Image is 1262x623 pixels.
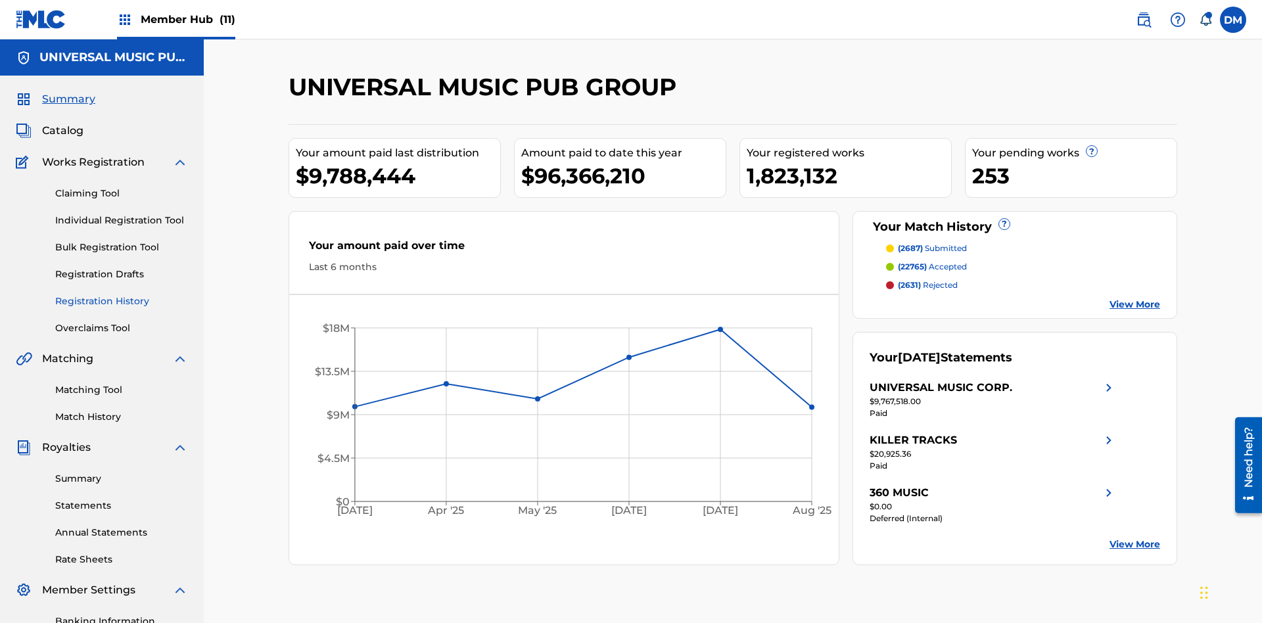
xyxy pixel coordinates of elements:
[16,123,83,139] a: CatalogCatalog
[16,91,95,107] a: SummarySummary
[999,219,1010,229] span: ?
[42,440,91,455] span: Royalties
[898,279,958,291] p: rejected
[898,261,967,273] p: accepted
[309,260,819,274] div: Last 6 months
[870,448,1117,460] div: $20,925.36
[42,91,95,107] span: Summary
[55,472,188,486] a: Summary
[55,410,188,424] a: Match History
[1136,12,1152,28] img: search
[870,396,1117,407] div: $9,767,518.00
[1131,7,1157,33] a: Public Search
[870,380,1012,396] div: UNIVERSAL MUSIC CORP.
[521,145,726,161] div: Amount paid to date this year
[1110,538,1160,551] a: View More
[42,351,93,367] span: Matching
[870,501,1117,513] div: $0.00
[16,123,32,139] img: Catalog
[117,12,133,28] img: Top Rightsholders
[16,10,66,29] img: MLC Logo
[172,582,188,598] img: expand
[336,496,350,508] tspan: $0
[55,499,188,513] a: Statements
[1101,380,1117,396] img: right chevron icon
[16,351,32,367] img: Matching
[315,365,350,378] tspan: $13.5M
[42,582,135,598] span: Member Settings
[1196,560,1262,623] iframe: Chat Widget
[55,267,188,281] a: Registration Drafts
[296,145,500,161] div: Your amount paid last distribution
[323,322,350,335] tspan: $18M
[870,432,957,448] div: KILLER TRACKS
[1110,298,1160,311] a: View More
[172,351,188,367] img: expand
[972,145,1177,161] div: Your pending works
[870,218,1161,236] div: Your Match History
[886,242,1161,254] a: (2687) submitted
[1200,573,1208,612] div: Drag
[16,91,32,107] img: Summary
[42,154,145,170] span: Works Registration
[519,505,557,517] tspan: May '25
[612,505,647,517] tspan: [DATE]
[898,243,923,253] span: (2687)
[870,407,1117,419] div: Paid
[55,526,188,540] a: Annual Statements
[296,161,500,191] div: $9,788,444
[870,432,1117,472] a: KILLER TRACKSright chevron icon$20,925.36Paid
[16,440,32,455] img: Royalties
[55,321,188,335] a: Overclaims Tool
[521,161,726,191] div: $96,366,210
[327,409,350,421] tspan: $9M
[1170,12,1186,28] img: help
[16,582,32,598] img: Member Settings
[42,123,83,139] span: Catalog
[886,279,1161,291] a: (2631) rejected
[337,505,373,517] tspan: [DATE]
[16,50,32,66] img: Accounts
[39,50,188,65] h5: UNIVERSAL MUSIC PUB GROUP
[172,154,188,170] img: expand
[1087,146,1097,156] span: ?
[870,485,1117,524] a: 360 MUSICright chevron icon$0.00Deferred (Internal)
[141,12,235,27] span: Member Hub
[870,349,1012,367] div: Your Statements
[870,460,1117,472] div: Paid
[428,505,465,517] tspan: Apr '25
[870,380,1117,419] a: UNIVERSAL MUSIC CORP.right chevron icon$9,767,518.00Paid
[317,452,350,465] tspan: $4.5M
[1199,13,1212,26] div: Notifications
[747,161,951,191] div: 1,823,132
[703,505,739,517] tspan: [DATE]
[747,145,951,161] div: Your registered works
[55,241,188,254] a: Bulk Registration Tool
[1165,7,1191,33] div: Help
[870,513,1117,524] div: Deferred (Internal)
[55,383,188,397] a: Matching Tool
[289,72,683,102] h2: UNIVERSAL MUSIC PUB GROUP
[309,238,819,260] div: Your amount paid over time
[870,485,929,501] div: 360 MUSIC
[898,350,941,365] span: [DATE]
[1101,485,1117,501] img: right chevron icon
[1225,412,1262,520] iframe: Resource Center
[898,280,921,290] span: (2631)
[792,505,831,517] tspan: Aug '25
[898,262,927,271] span: (22765)
[55,294,188,308] a: Registration History
[55,187,188,200] a: Claiming Tool
[16,154,33,170] img: Works Registration
[220,13,235,26] span: (11)
[55,214,188,227] a: Individual Registration Tool
[1220,7,1246,33] div: User Menu
[886,261,1161,273] a: (22765) accepted
[898,242,967,254] p: submitted
[172,440,188,455] img: expand
[972,161,1177,191] div: 253
[1101,432,1117,448] img: right chevron icon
